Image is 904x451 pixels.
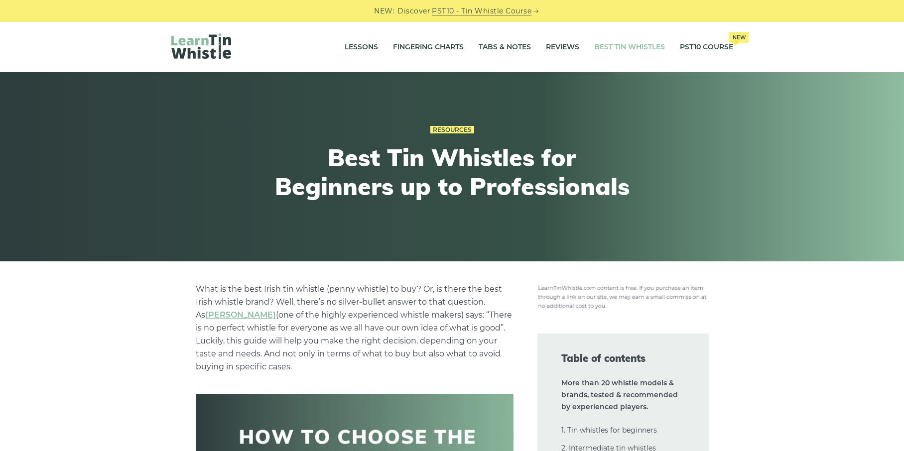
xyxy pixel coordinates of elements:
[269,143,636,201] h1: Best Tin Whistles for Beginners up to Professionals
[345,35,378,60] a: Lessons
[430,126,474,134] a: Resources
[561,378,678,411] strong: More than 20 whistle models & brands, tested & recommended by experienced players.
[205,310,276,320] a: undefined (opens in a new tab)
[561,426,657,435] a: 1. Tin whistles for beginners
[393,35,464,60] a: Fingering Charts
[479,35,531,60] a: Tabs & Notes
[171,33,231,59] img: LearnTinWhistle.com
[729,32,749,43] span: New
[680,35,733,60] a: PST10 CourseNew
[561,351,685,365] span: Table of contents
[537,283,709,310] img: disclosure
[594,35,665,60] a: Best Tin Whistles
[546,35,579,60] a: Reviews
[196,283,514,373] p: What is the best Irish tin whistle (penny whistle) to buy? Or, is there the best Irish whistle br...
